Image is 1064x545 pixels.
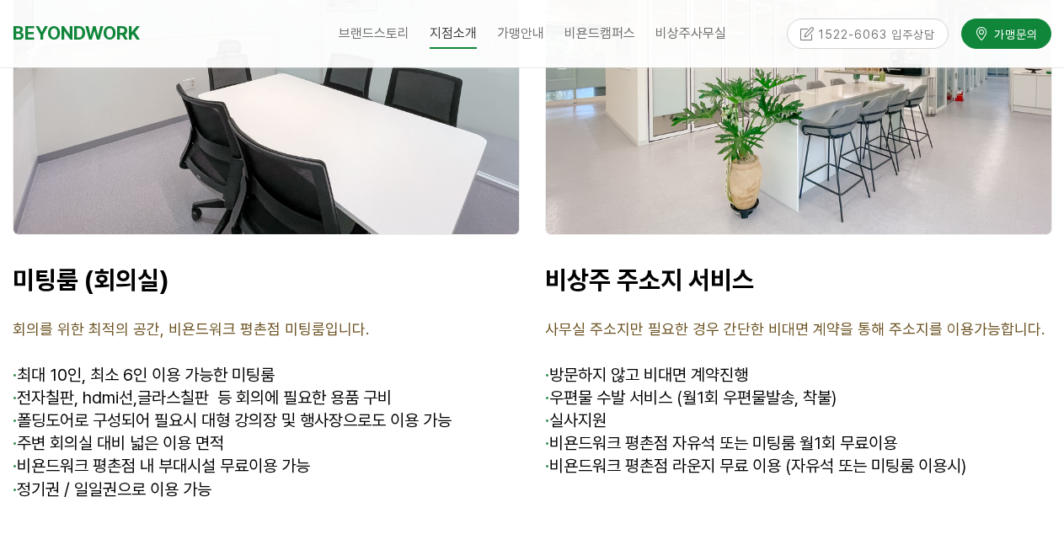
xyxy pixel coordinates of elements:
span: 비욘드캠퍼스 [564,25,635,41]
span: 폴딩도어로 구성되어 필요시 대형 강의장 및 행사장으로도 이용 가능 [13,410,452,430]
span: · [13,365,17,385]
span: 비욘드워크 평촌점 라운지 무료 이용 (자유석 또는 미팅룸 이용시) [545,456,966,476]
strong: · [13,433,17,453]
strong: · [545,387,549,408]
strong: · [13,410,17,430]
span: 비욘드워크 평촌점 내 부대시설 무료이용 가능 [13,456,310,476]
a: 가맹문의 [961,16,1051,45]
span: 정기권 / 일일권으로 이용 가능 [13,479,211,500]
a: 브랜드스토리 [329,13,420,55]
span: · [545,365,549,385]
a: 지점소개 [420,13,487,55]
strong: 미팅룸 (회의실) [13,264,169,295]
span: 주변 회의실 대비 넓은 이용 면적 [13,433,224,453]
span: 우편물 수발 서비스 (월1회 우편물발송, 착불) [545,387,837,408]
span: 방문하지 않고 비대면 계약진행 [549,365,748,385]
a: 비욘드캠퍼스 [554,13,645,55]
a: 가맹안내 [487,13,554,55]
strong: · [545,433,549,453]
span: 비상주 주소지 서비스 [545,264,754,295]
strong: · [13,479,17,500]
strong: · [545,410,549,430]
a: 비상주사무실 [645,13,736,55]
span: 회의를 위한 최적의 공간, 비욘드워크 평촌점 미팅룸입니다. [13,320,369,338]
span: 사무실 주소지만 필요한 경우 간단한 비대면 계약을 통해 주소지를 이용가능합니다. [545,320,1045,338]
a: BEYONDWORK [13,18,140,49]
span: 실사지원 [545,410,607,430]
strong: · [13,456,17,476]
span: 가맹문의 [989,23,1038,40]
span: 비상주사무실 [655,25,726,41]
span: 지점소개 [430,19,477,49]
span: 전자칠판, hdmi선,글라스칠판 등 회의에 필요한 용품 구비 [13,387,392,408]
span: 최대 10인, 최소 6인 이용 가능한 미팅룸 [17,365,275,385]
span: 가맹안내 [497,25,544,41]
span: 브랜드스토리 [339,25,409,41]
strong: · [545,456,549,476]
span: 비욘드워크 평촌점 자유석 또는 미팅룸 월1회 무료이용 [545,433,897,453]
strong: · [13,387,17,408]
